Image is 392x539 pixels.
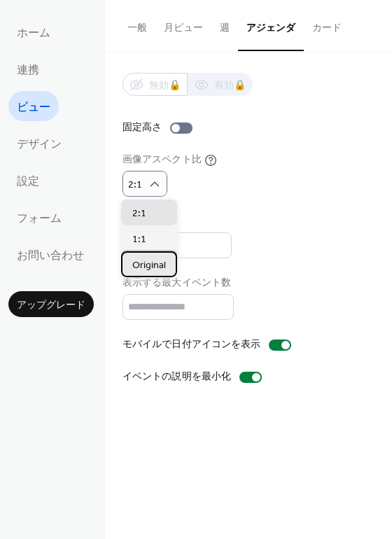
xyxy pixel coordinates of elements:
[132,206,146,221] span: 2:1
[17,134,62,155] span: デザイン
[8,165,48,195] a: 設定
[122,120,162,135] div: 固定高さ
[17,208,62,230] span: フォーム
[8,239,92,269] a: お問い合わせ
[8,291,94,317] button: アップグレード
[122,276,231,290] div: 表示する最大イベント数
[128,176,142,195] span: 2:1
[17,298,85,313] span: アップグレード
[8,17,59,47] a: ホーム
[122,153,202,167] div: 画像アスペクト比
[8,128,70,158] a: デザイン
[132,232,146,247] span: 1:1
[17,245,84,267] span: お問い合わせ
[132,258,166,273] span: Original
[8,91,59,121] a: ビュー
[122,370,231,384] div: イベントの説明を最小化
[122,337,260,352] div: モバイルで日付アイコンを表示
[17,171,39,192] span: 設定
[17,97,50,118] span: ビュー
[8,202,70,232] a: フォーム
[17,59,39,81] span: 連携
[17,22,50,44] span: ホーム
[8,54,48,84] a: 連携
